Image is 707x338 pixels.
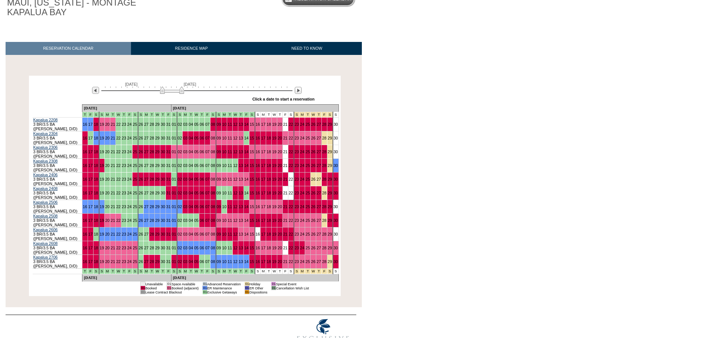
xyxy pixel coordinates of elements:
[139,191,143,195] a: 26
[211,177,215,181] a: 08
[283,122,288,127] a: 21
[283,163,288,168] a: 21
[189,122,193,127] a: 04
[189,136,193,140] a: 04
[178,150,182,154] a: 02
[211,122,215,127] a: 08
[300,191,304,195] a: 24
[244,136,249,140] a: 14
[94,177,98,181] a: 18
[116,122,121,127] a: 22
[200,136,204,140] a: 06
[217,122,221,127] a: 09
[328,150,332,154] a: 29
[244,177,249,181] a: 14
[250,163,254,168] a: 15
[88,204,93,209] a: 17
[100,150,104,154] a: 19
[289,122,293,127] a: 22
[328,122,332,127] a: 29
[33,145,58,150] a: Kapalua 2306
[111,204,115,209] a: 21
[261,122,265,127] a: 17
[194,177,199,181] a: 05
[133,150,137,154] a: 25
[144,122,148,127] a: 27
[33,173,58,177] a: Kapalua 2406
[256,177,260,181] a: 16
[205,122,210,127] a: 07
[311,191,315,195] a: 26
[200,150,204,154] a: 06
[166,122,171,127] a: 31
[300,136,304,140] a: 24
[305,191,310,195] a: 25
[133,177,137,181] a: 25
[233,191,238,195] a: 12
[228,191,232,195] a: 11
[161,163,165,168] a: 30
[266,163,271,168] a: 18
[295,136,299,140] a: 23
[211,136,215,140] a: 08
[122,122,126,127] a: 23
[144,204,148,209] a: 27
[111,136,115,140] a: 21
[317,163,321,168] a: 27
[228,177,232,181] a: 11
[222,191,226,195] a: 10
[172,122,176,127] a: 01
[256,191,260,195] a: 16
[100,204,104,209] a: 19
[250,136,254,140] a: 15
[183,177,187,181] a: 03
[200,177,204,181] a: 06
[200,163,204,168] a: 06
[83,204,87,209] a: 16
[211,163,215,168] a: 08
[322,150,327,154] a: 28
[133,136,137,140] a: 25
[272,136,276,140] a: 19
[300,122,304,127] a: 24
[300,177,304,181] a: 24
[133,191,137,195] a: 25
[161,122,165,127] a: 30
[311,136,315,140] a: 26
[244,122,249,127] a: 14
[33,131,58,136] a: Kapalua 2304
[94,136,98,140] a: 18
[105,122,109,127] a: 20
[183,122,187,127] a: 03
[261,177,265,181] a: 17
[116,204,121,209] a: 22
[189,177,193,181] a: 04
[239,163,243,168] a: 13
[295,122,299,127] a: 23
[266,150,271,154] a: 18
[133,163,137,168] a: 25
[161,191,165,195] a: 30
[127,136,132,140] a: 24
[305,150,310,154] a: 25
[261,191,265,195] a: 17
[239,136,243,140] a: 13
[317,177,321,181] a: 27
[295,163,299,168] a: 23
[178,122,182,127] a: 02
[194,191,199,195] a: 05
[217,177,221,181] a: 09
[139,122,143,127] a: 26
[172,191,176,195] a: 01
[278,191,282,195] a: 20
[105,204,109,209] a: 20
[328,177,332,181] a: 29
[311,163,315,168] a: 26
[183,150,187,154] a: 03
[139,150,143,154] a: 26
[178,136,182,140] a: 02
[334,177,338,181] a: 30
[283,177,288,181] a: 21
[111,191,115,195] a: 21
[155,163,160,168] a: 29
